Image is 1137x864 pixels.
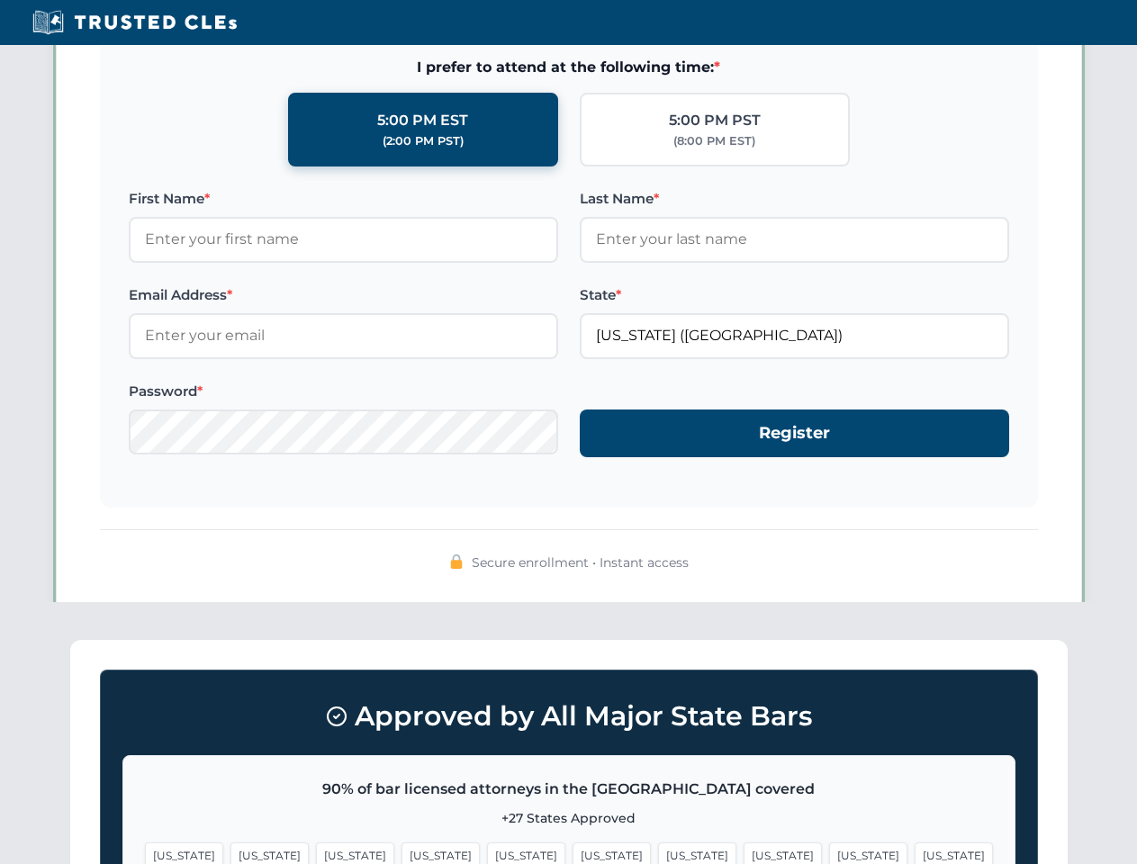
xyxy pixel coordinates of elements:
[27,9,242,36] img: Trusted CLEs
[145,778,993,801] p: 90% of bar licensed attorneys in the [GEOGRAPHIC_DATA] covered
[122,692,1015,741] h3: Approved by All Major State Bars
[129,313,558,358] input: Enter your email
[383,132,464,150] div: (2:00 PM PST)
[673,132,755,150] div: (8:00 PM EST)
[580,188,1009,210] label: Last Name
[129,56,1009,79] span: I prefer to attend at the following time:
[580,284,1009,306] label: State
[669,109,761,132] div: 5:00 PM PST
[449,554,464,569] img: 🔒
[377,109,468,132] div: 5:00 PM EST
[129,217,558,262] input: Enter your first name
[580,409,1009,457] button: Register
[580,217,1009,262] input: Enter your last name
[472,553,689,572] span: Secure enrollment • Instant access
[580,313,1009,358] input: Florida (FL)
[145,808,993,828] p: +27 States Approved
[129,284,558,306] label: Email Address
[129,188,558,210] label: First Name
[129,381,558,402] label: Password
